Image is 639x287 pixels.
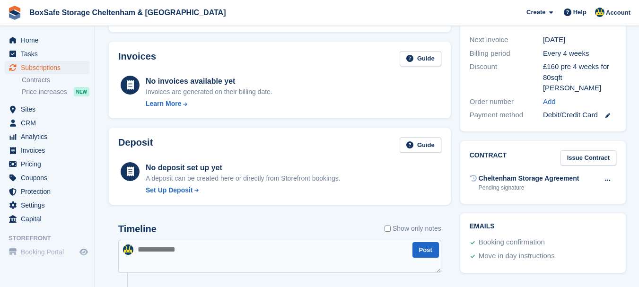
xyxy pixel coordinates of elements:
div: [DATE] [543,35,616,45]
a: Set Up Deposit [146,185,341,195]
a: menu [5,144,89,157]
span: Create [526,8,545,17]
a: Guide [400,51,441,67]
div: Cheltenham Storage Agreement [479,174,579,183]
a: menu [5,199,89,212]
div: Set Up Deposit [146,185,193,195]
span: Booking Portal [21,245,78,259]
a: menu [5,245,89,259]
span: Help [573,8,586,17]
span: Sites [21,103,78,116]
a: Guide [400,137,441,153]
img: Kim Virabi [123,244,133,255]
a: Price increases NEW [22,87,89,97]
div: Billing period [470,48,543,59]
h2: Emails [470,223,616,230]
span: Invoices [21,144,78,157]
div: Debit/Credit Card [543,110,616,121]
div: Next invoice [470,35,543,45]
input: Show only notes [385,224,391,234]
h2: Contract [470,150,507,166]
p: A deposit can be created here or directly from Storefront bookings. [146,174,341,183]
a: Preview store [78,246,89,258]
div: Booking confirmation [479,237,545,248]
span: Coupons [21,171,78,184]
span: Tasks [21,47,78,61]
a: BoxSafe Storage Cheltenham & [GEOGRAPHIC_DATA] [26,5,229,20]
div: Discount [470,61,543,94]
a: Add [543,96,556,107]
a: menu [5,130,89,143]
span: Home [21,34,78,47]
img: Kim Virabi [595,8,604,17]
a: menu [5,47,89,61]
span: Pricing [21,157,78,171]
span: Capital [21,212,78,226]
div: £160 pre 4 weeks for 80sqft [PERSON_NAME] [543,61,616,94]
a: menu [5,61,89,74]
h2: Invoices [118,51,156,67]
span: Subscriptions [21,61,78,74]
h2: Deposit [118,137,153,153]
label: Show only notes [385,224,441,234]
a: menu [5,185,89,198]
a: menu [5,171,89,184]
span: Analytics [21,130,78,143]
h2: Timeline [118,224,157,235]
a: menu [5,212,89,226]
span: Settings [21,199,78,212]
div: Payment method [470,110,543,121]
a: Issue Contract [560,150,616,166]
button: Post [412,242,439,258]
a: Learn More [146,99,272,109]
img: stora-icon-8386f47178a22dfd0bd8f6a31ec36ba5ce8667c1dd55bd0f319d3a0aa187defe.svg [8,6,22,20]
div: Move in day instructions [479,251,555,262]
a: menu [5,116,89,130]
div: No deposit set up yet [146,162,341,174]
div: Invoices are generated on their billing date. [146,87,272,97]
span: Account [606,8,630,17]
span: CRM [21,116,78,130]
div: No invoices available yet [146,76,272,87]
a: menu [5,157,89,171]
div: Learn More [146,99,181,109]
div: NEW [74,87,89,96]
a: Contracts [22,76,89,85]
span: Storefront [9,234,94,243]
a: menu [5,103,89,116]
span: Protection [21,185,78,198]
div: Every 4 weeks [543,48,616,59]
div: Pending signature [479,183,579,192]
div: Order number [470,96,543,107]
a: menu [5,34,89,47]
span: Price increases [22,87,67,96]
